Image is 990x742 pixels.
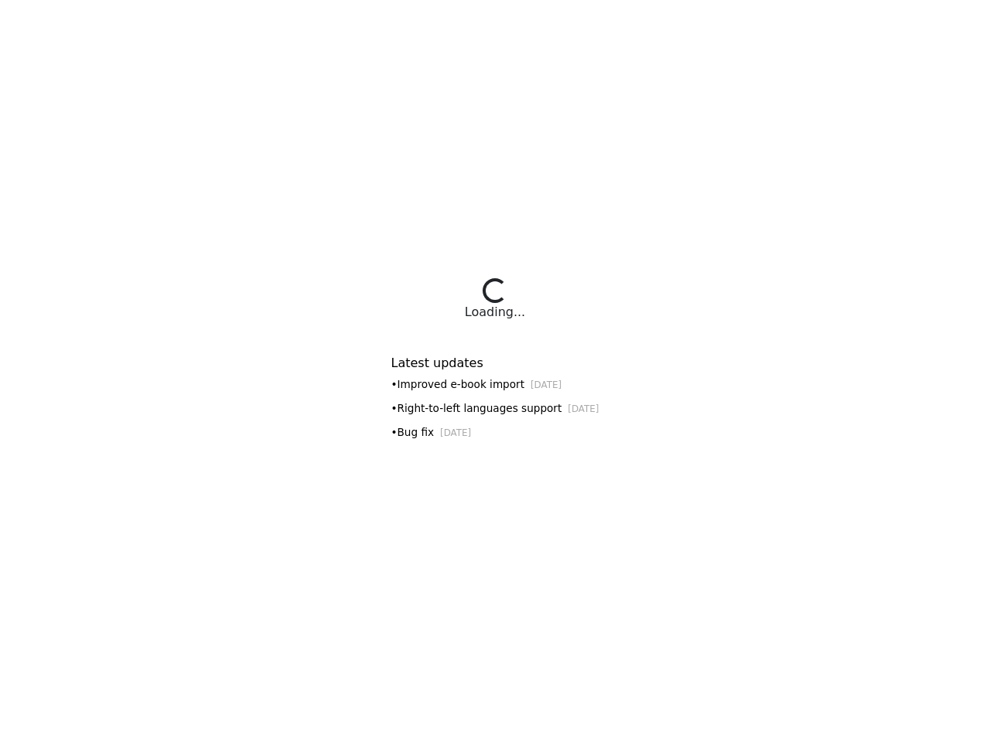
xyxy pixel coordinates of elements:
[465,303,525,322] div: Loading...
[391,400,599,417] div: • Right-to-left languages support
[568,403,599,414] small: [DATE]
[391,424,599,441] div: • Bug fix
[531,380,562,390] small: [DATE]
[391,356,599,370] h6: Latest updates
[440,427,471,438] small: [DATE]
[391,376,599,393] div: • Improved e-book import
